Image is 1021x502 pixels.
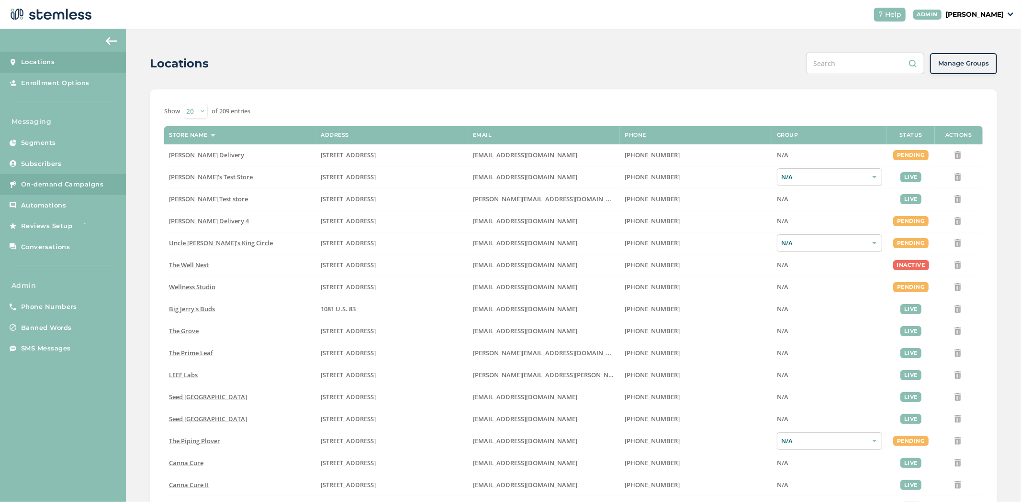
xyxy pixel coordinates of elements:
[21,201,67,210] span: Automations
[935,126,983,144] th: Actions
[625,327,680,335] span: [PHONE_NUMBER]
[945,10,1004,20] p: [PERSON_NAME]
[321,283,376,291] span: [STREET_ADDRESS]
[473,415,615,423] label: info@bostonseeds.com
[625,349,680,357] span: [PHONE_NUMBER]
[321,349,376,357] span: [STREET_ADDRESS]
[777,195,882,203] label: N/A
[973,456,1021,502] iframe: Chat Widget
[777,349,882,357] label: N/A
[473,261,577,269] span: [EMAIL_ADDRESS][DOMAIN_NAME]
[169,195,248,203] span: [PERSON_NAME] Test store
[473,217,615,225] label: arman91488@gmail.com
[900,326,921,336] div: live
[164,107,180,116] label: Show
[473,239,615,247] label: christian@uncleherbsak.com
[106,37,117,45] img: icon-arrow-back-accent-c549486e.svg
[878,11,884,17] img: icon-help-white-03924b79.svg
[893,436,929,446] div: pending
[473,393,577,401] span: [EMAIL_ADDRESS][DOMAIN_NAME]
[625,195,767,203] label: (503) 332-4545
[21,242,70,252] span: Conversations
[625,151,680,159] span: [PHONE_NUMBER]
[321,195,463,203] label: 5241 Center Boulevard
[777,151,882,159] label: N/A
[900,304,921,314] div: live
[321,371,463,379] label: 1785 South Main Street
[169,217,249,225] span: [PERSON_NAME] Delivery 4
[169,305,215,313] span: Big Jerry's Buds
[169,393,311,401] label: Seed Portland
[806,53,924,74] input: Search
[321,458,376,467] span: [STREET_ADDRESS]
[893,282,929,292] div: pending
[321,283,463,291] label: 123 Main Street
[473,239,577,247] span: [EMAIL_ADDRESS][DOMAIN_NAME]
[473,327,577,335] span: [EMAIL_ADDRESS][DOMAIN_NAME]
[473,132,492,138] label: Email
[473,261,615,269] label: vmrobins@gmail.com
[211,134,215,137] img: icon-sort-1e1d7615.svg
[321,437,463,445] label: 10 Main Street
[893,216,929,226] div: pending
[169,283,311,291] label: Wellness Studio
[321,349,463,357] label: 4120 East Speedway Boulevard
[625,132,646,138] label: Phone
[169,371,198,379] span: LEEF Labs
[625,151,767,159] label: (818) 561-0790
[473,393,615,401] label: team@seedyourhead.com
[625,349,767,357] label: (520) 272-8455
[321,459,463,467] label: 2720 Northwest Sheridan Road
[321,217,376,225] span: [STREET_ADDRESS]
[321,305,356,313] span: 1081 U.S. 83
[625,239,767,247] label: (907) 330-7833
[321,173,463,181] label: 123 East Main Street
[625,173,767,181] label: (503) 804-9208
[80,217,99,236] img: glitter-stars-b7820f95.gif
[169,349,213,357] span: The Prime Leaf
[169,393,247,401] span: Seed [GEOGRAPHIC_DATA]
[900,172,921,182] div: live
[473,151,615,159] label: arman91488@gmail.com
[21,323,72,333] span: Banned Words
[777,305,882,313] label: N/A
[321,239,463,247] label: 209 King Circle
[625,239,680,247] span: [PHONE_NUMBER]
[900,392,921,402] div: live
[625,261,680,269] span: [PHONE_NUMBER]
[625,458,680,467] span: [PHONE_NUMBER]
[625,305,767,313] label: (580) 539-1118
[625,305,680,313] span: [PHONE_NUMBER]
[8,5,92,24] img: logo-dark-0685b13c.svg
[212,107,250,116] label: of 209 entries
[473,349,615,357] label: john@theprimeleaf.com
[169,132,208,138] label: Store name
[473,371,615,379] label: josh.bowers@leefca.com
[21,138,56,148] span: Segments
[321,415,463,423] label: 401 Centre Street
[625,173,680,181] span: [PHONE_NUMBER]
[900,370,921,380] div: live
[321,393,376,401] span: [STREET_ADDRESS]
[473,327,615,335] label: dexter@thegroveca.com
[21,180,104,189] span: On-demand Campaigns
[893,238,929,248] div: pending
[21,221,73,231] span: Reviews Setup
[777,371,882,379] label: N/A
[473,283,577,291] span: [EMAIL_ADDRESS][DOMAIN_NAME]
[321,261,376,269] span: [STREET_ADDRESS]
[169,480,209,489] span: Canna Cure II
[900,348,921,358] div: live
[169,458,203,467] span: Canna Cure
[473,480,577,489] span: [EMAIL_ADDRESS][DOMAIN_NAME]
[625,283,680,291] span: [PHONE_NUMBER]
[150,55,209,72] h2: Locations
[169,415,247,423] span: Seed [GEOGRAPHIC_DATA]
[169,239,273,247] span: Uncle [PERSON_NAME]’s King Circle
[473,195,626,203] span: [PERSON_NAME][EMAIL_ADDRESS][DOMAIN_NAME]
[21,302,77,312] span: Phone Numbers
[169,173,311,181] label: Brian's Test Store
[321,151,463,159] label: 17523 Ventura Boulevard
[777,168,882,186] div: N/A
